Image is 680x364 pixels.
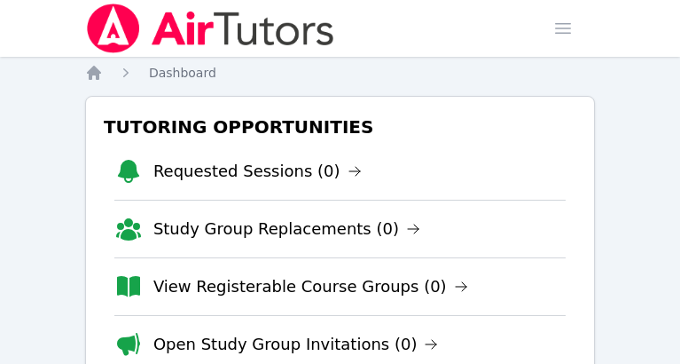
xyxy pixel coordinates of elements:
[149,66,216,80] span: Dashboard
[153,217,420,241] a: Study Group Replacements (0)
[153,159,362,184] a: Requested Sessions (0)
[153,274,468,299] a: View Registerable Course Groups (0)
[100,111,580,143] h3: Tutoring Opportunities
[85,4,336,53] img: Air Tutors
[149,64,216,82] a: Dashboard
[153,332,439,357] a: Open Study Group Invitations (0)
[85,64,595,82] nav: Breadcrumb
